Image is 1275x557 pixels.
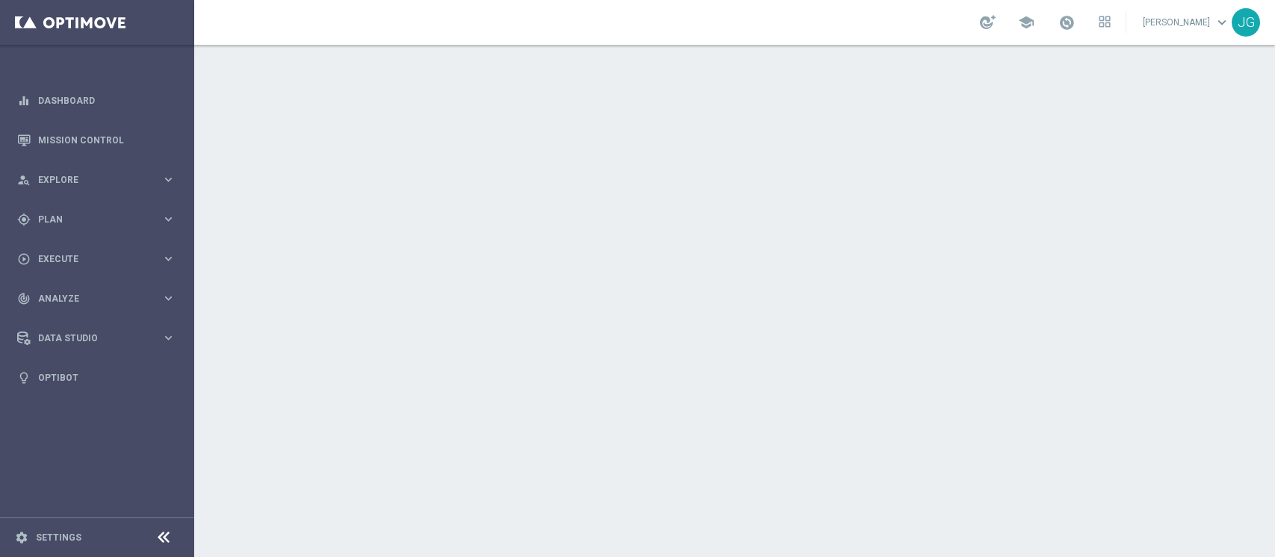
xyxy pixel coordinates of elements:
span: Execute [38,255,161,264]
div: Explore [17,173,161,187]
span: school [1018,14,1034,31]
i: keyboard_arrow_right [161,252,176,266]
span: Plan [38,215,161,224]
div: Mission Control [17,120,176,160]
button: play_circle_outline Execute keyboard_arrow_right [16,253,176,265]
button: person_search Explore keyboard_arrow_right [16,174,176,186]
i: keyboard_arrow_right [161,331,176,345]
div: Analyze [17,292,161,305]
a: Dashboard [38,81,176,120]
i: person_search [17,173,31,187]
button: equalizer Dashboard [16,95,176,107]
button: Data Studio keyboard_arrow_right [16,332,176,344]
div: Optibot [17,358,176,397]
span: keyboard_arrow_down [1214,14,1230,31]
i: track_changes [17,292,31,305]
i: keyboard_arrow_right [161,172,176,187]
button: gps_fixed Plan keyboard_arrow_right [16,214,176,225]
div: JG [1232,8,1260,37]
span: Data Studio [38,334,161,343]
button: Mission Control [16,134,176,146]
span: Explore [38,175,161,184]
i: lightbulb [17,371,31,385]
div: Execute [17,252,161,266]
div: Dashboard [17,81,176,120]
button: lightbulb Optibot [16,372,176,384]
i: gps_fixed [17,213,31,226]
i: equalizer [17,94,31,108]
a: Mission Control [38,120,176,160]
i: settings [15,531,28,544]
div: Plan [17,213,161,226]
i: keyboard_arrow_right [161,212,176,226]
a: [PERSON_NAME]keyboard_arrow_down [1141,11,1232,34]
div: Data Studio [17,332,161,345]
button: track_changes Analyze keyboard_arrow_right [16,293,176,305]
a: Optibot [38,358,176,397]
i: keyboard_arrow_right [161,291,176,305]
span: Analyze [38,294,161,303]
i: play_circle_outline [17,252,31,266]
a: Settings [36,533,81,542]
